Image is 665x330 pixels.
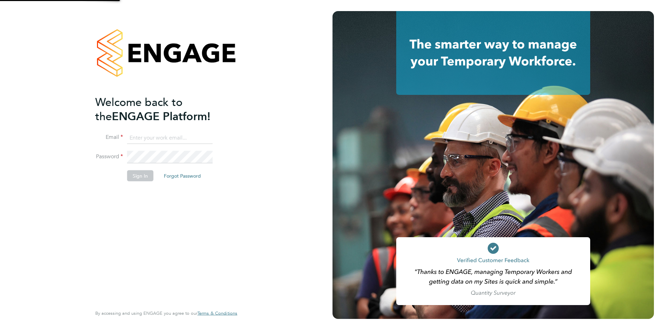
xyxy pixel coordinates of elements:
label: Email [95,134,123,141]
span: Terms & Conditions [197,310,237,316]
span: By accessing and using ENGAGE you agree to our [95,310,237,316]
h2: ENGAGE Platform! [95,95,230,123]
input: Enter your work email... [127,132,213,144]
label: Password [95,153,123,160]
button: Forgot Password [158,170,206,181]
span: Welcome back to the [95,95,183,123]
a: Terms & Conditions [197,311,237,316]
button: Sign In [127,170,153,181]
